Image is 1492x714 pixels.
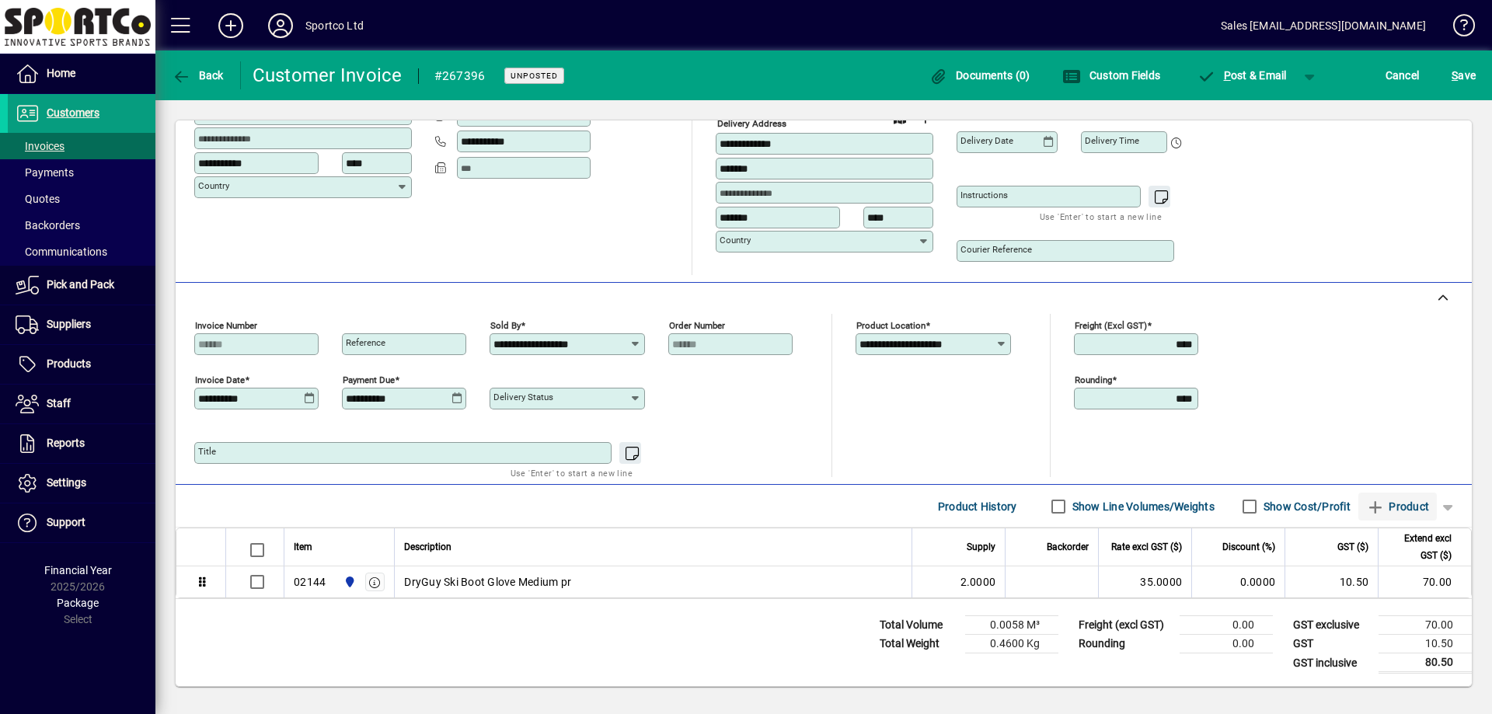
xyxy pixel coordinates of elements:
[1058,61,1164,89] button: Custom Fields
[8,186,155,212] a: Quotes
[1260,499,1351,514] label: Show Cost/Profit
[856,320,926,331] mat-label: Product location
[47,476,86,489] span: Settings
[1221,13,1426,38] div: Sales [EMAIL_ADDRESS][DOMAIN_NAME]
[1388,530,1452,564] span: Extend excl GST ($)
[47,357,91,370] span: Products
[1085,135,1139,146] mat-label: Delivery time
[8,305,155,344] a: Suppliers
[346,337,385,348] mat-label: Reference
[1382,61,1424,89] button: Cancel
[47,437,85,449] span: Reports
[155,61,241,89] app-page-header-button: Back
[256,12,305,40] button: Profile
[16,140,64,152] span: Invoices
[1358,493,1437,521] button: Product
[16,246,107,258] span: Communications
[16,166,74,179] span: Payments
[1062,69,1160,82] span: Custom Fields
[965,616,1058,635] td: 0.0058 M³
[305,13,364,38] div: Sportco Ltd
[1222,538,1275,556] span: Discount (%)
[253,63,403,88] div: Customer Invoice
[198,446,216,457] mat-label: Title
[434,64,486,89] div: #267396
[1108,574,1182,590] div: 35.0000
[16,219,80,232] span: Backorders
[1047,538,1089,556] span: Backorder
[8,424,155,463] a: Reports
[960,135,1013,146] mat-label: Delivery date
[1366,494,1429,519] span: Product
[965,635,1058,653] td: 0.4600 Kg
[669,320,725,331] mat-label: Order number
[8,385,155,423] a: Staff
[294,574,326,590] div: 02144
[1379,635,1472,653] td: 10.50
[960,190,1008,200] mat-label: Instructions
[1452,69,1458,82] span: S
[1180,616,1273,635] td: 0.00
[1378,566,1471,597] td: 70.00
[1040,207,1162,225] mat-hint: Use 'Enter' to start a new line
[1189,61,1295,89] button: Post & Email
[1197,69,1287,82] span: ost & Email
[168,61,228,89] button: Back
[1285,566,1378,597] td: 10.50
[1452,63,1476,88] span: ave
[47,278,114,291] span: Pick and Pack
[912,106,937,131] button: Choose address
[206,12,256,40] button: Add
[1285,653,1379,673] td: GST inclusive
[967,538,995,556] span: Supply
[57,597,99,609] span: Package
[1448,61,1480,89] button: Save
[938,494,1017,519] span: Product History
[1191,566,1285,597] td: 0.0000
[404,538,451,556] span: Description
[8,239,155,265] a: Communications
[926,61,1034,89] button: Documents (0)
[1071,616,1180,635] td: Freight (excl GST)
[1069,499,1215,514] label: Show Line Volumes/Weights
[8,503,155,542] a: Support
[932,493,1023,521] button: Product History
[8,266,155,305] a: Pick and Pack
[1180,635,1273,653] td: 0.00
[960,244,1032,255] mat-label: Courier Reference
[8,464,155,503] a: Settings
[294,538,312,556] span: Item
[720,235,751,246] mat-label: Country
[511,464,633,482] mat-hint: Use 'Enter' to start a new line
[493,392,553,402] mat-label: Delivery status
[1075,374,1112,385] mat-label: Rounding
[887,106,912,131] a: View on map
[198,180,229,191] mat-label: Country
[16,193,60,205] span: Quotes
[1379,616,1472,635] td: 70.00
[343,374,395,385] mat-label: Payment due
[872,616,965,635] td: Total Volume
[1075,320,1147,331] mat-label: Freight (excl GST)
[1441,3,1473,54] a: Knowledge Base
[47,516,85,528] span: Support
[172,69,224,82] span: Back
[1379,653,1472,673] td: 80.50
[490,320,521,331] mat-label: Sold by
[1224,69,1231,82] span: P
[8,212,155,239] a: Backorders
[404,574,571,590] span: DryGuy Ski Boot Glove Medium pr
[8,133,155,159] a: Invoices
[47,67,75,79] span: Home
[8,159,155,186] a: Payments
[47,397,71,409] span: Staff
[195,320,257,331] mat-label: Invoice number
[511,71,558,81] span: Unposted
[872,635,965,653] td: Total Weight
[1285,635,1379,653] td: GST
[8,345,155,384] a: Products
[47,106,99,119] span: Customers
[1285,616,1379,635] td: GST exclusive
[1111,538,1182,556] span: Rate excl GST ($)
[1337,538,1368,556] span: GST ($)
